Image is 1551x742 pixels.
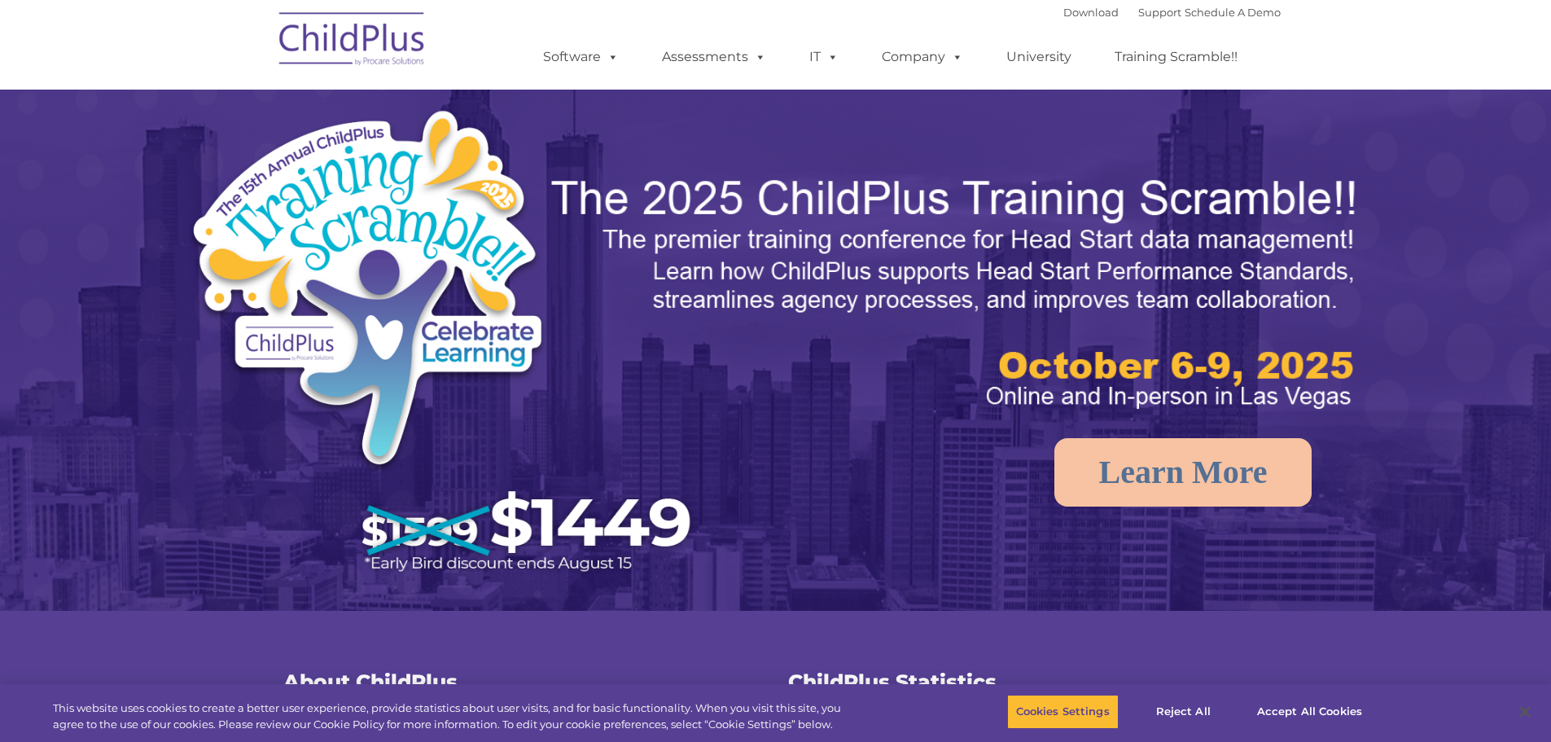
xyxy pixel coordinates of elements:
[1248,695,1371,729] button: Accept All Cookies
[1507,694,1543,730] button: Close
[271,1,434,82] img: ChildPlus by Procare Solutions
[1063,6,1281,19] font: |
[1007,695,1119,729] button: Cookies Settings
[865,41,979,73] a: Company
[646,41,782,73] a: Assessments
[1098,41,1254,73] a: Training Scramble!!
[1054,438,1312,507] a: Learn More
[788,670,997,694] span: ChildPlus Statistics
[1185,6,1281,19] a: Schedule A Demo
[793,41,855,73] a: IT
[527,41,635,73] a: Software
[990,41,1088,73] a: University
[53,700,853,732] div: This website uses cookies to create a better user experience, provide statistics about user visit...
[283,670,458,694] span: About ChildPlus
[1133,695,1234,729] button: Reject All
[1138,6,1181,19] a: Support
[1063,6,1119,19] a: Download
